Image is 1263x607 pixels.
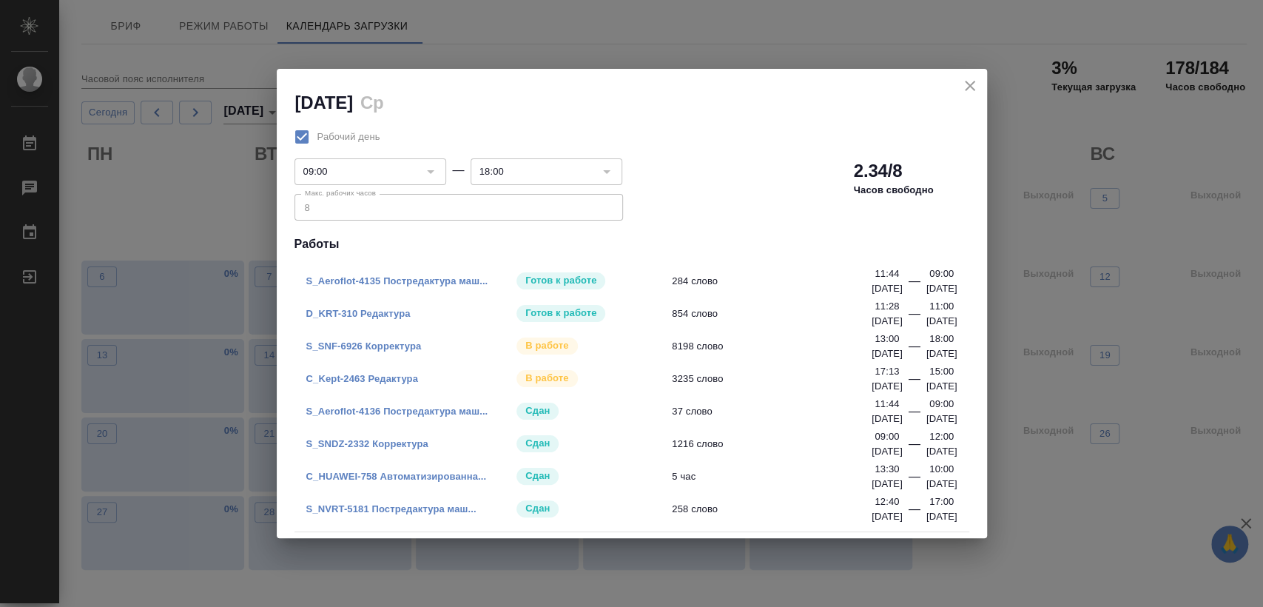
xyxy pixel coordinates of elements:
[525,436,550,451] p: Сдан
[872,477,903,492] p: [DATE]
[294,235,969,253] h4: Работы
[926,444,957,459] p: [DATE]
[909,338,920,361] div: —
[525,501,550,516] p: Сдан
[306,471,487,482] a: C_HUAWEI-758 Автоматизированна...
[525,371,568,386] p: В работе
[875,266,899,281] p: 11:44
[929,397,954,412] p: 09:00
[875,429,899,444] p: 09:00
[525,273,596,288] p: Готов к работе
[872,444,903,459] p: [DATE]
[672,437,881,452] span: 1216 слово
[525,403,550,418] p: Сдан
[672,469,881,484] span: 5 час
[295,93,353,113] h2: [DATE]
[525,306,596,321] p: Готов к работе
[929,332,954,346] p: 18:00
[672,502,881,517] span: 258 слово
[909,370,920,394] div: —
[525,469,550,483] p: Сдан
[360,93,384,113] h2: Ср
[875,364,899,379] p: 17:13
[909,272,920,296] div: —
[926,379,957,394] p: [DATE]
[306,373,418,384] a: C_Kept-2463 Редактура
[926,314,957,329] p: [DATE]
[929,429,954,444] p: 12:00
[672,274,881,289] span: 284 слово
[872,314,903,329] p: [DATE]
[306,503,476,514] a: S_NVRT-5181 Постредактура маш...
[929,462,954,477] p: 10:00
[672,372,881,386] span: 3235 слово
[306,341,422,352] a: S_SNF-6926 Корректура
[672,306,881,321] span: 854 слово
[959,75,981,97] button: close
[525,338,568,353] p: В работе
[672,339,881,354] span: 8198 слово
[872,379,903,394] p: [DATE]
[872,509,903,524] p: [DATE]
[929,364,954,379] p: 15:00
[929,299,954,314] p: 11:00
[854,183,934,198] p: Часов свободно
[909,500,920,524] div: —
[306,438,428,449] a: S_SNDZ-2332 Корректура
[452,161,464,179] div: —
[875,397,899,412] p: 11:44
[909,435,920,459] div: —
[926,509,957,524] p: [DATE]
[317,130,380,144] span: Рабочий день
[872,412,903,426] p: [DATE]
[872,346,903,361] p: [DATE]
[672,404,881,419] span: 37 слово
[909,305,920,329] div: —
[854,159,903,183] h2: 2.34/8
[929,266,954,281] p: 09:00
[926,412,957,426] p: [DATE]
[926,477,957,492] p: [DATE]
[875,299,899,314] p: 11:28
[872,281,903,296] p: [DATE]
[875,462,899,477] p: 13:30
[909,468,920,492] div: —
[306,308,411,319] a: D_KRT-310 Редактура
[306,275,488,286] a: S_Aeroflot-4135 Постредактура маш...
[926,346,957,361] p: [DATE]
[875,494,899,509] p: 12:40
[875,332,899,346] p: 13:00
[926,281,957,296] p: [DATE]
[929,494,954,509] p: 17:00
[306,406,488,417] a: S_Aeroflot-4136 Постредактура маш...
[909,403,920,426] div: —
